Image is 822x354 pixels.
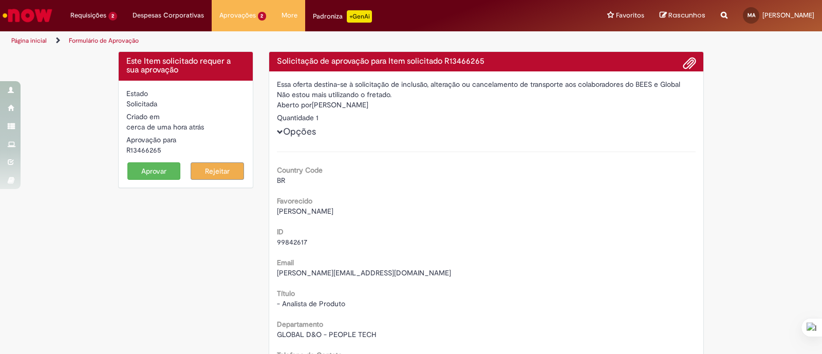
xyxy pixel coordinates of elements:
[108,12,117,21] span: 2
[11,36,47,45] a: Página inicial
[69,36,139,45] a: Formulário de Aprovação
[277,89,696,100] div: Não estou mais utilizando o fretado.
[126,122,245,132] div: 01/09/2025 08:33:06
[127,162,181,180] button: Aprovar
[191,162,244,180] button: Rejeitar
[277,165,323,175] b: Country Code
[126,111,160,122] label: Criado em
[133,10,204,21] span: Despesas Corporativas
[277,207,333,216] span: [PERSON_NAME]
[748,12,755,18] span: MA
[277,289,295,298] b: Título
[219,10,256,21] span: Aprovações
[762,11,814,20] span: [PERSON_NAME]
[277,237,307,247] span: 99842617
[277,79,696,89] div: Essa oferta destina-se à solicitação de inclusão, alteração ou cancelamento de transporte aos col...
[277,196,312,206] b: Favorecido
[277,100,696,113] div: [PERSON_NAME]
[277,299,345,308] span: - Analista de Produto
[277,57,696,66] h4: Solicitação de aprovação para Item solicitado R13466265
[126,135,176,145] label: Aprovação para
[277,176,285,185] span: BR
[8,31,540,50] ul: Trilhas de página
[277,258,294,267] b: Email
[616,10,644,21] span: Favoritos
[126,145,245,155] div: R13466265
[347,10,372,23] p: +GenAi
[277,100,312,110] label: Aberto por
[70,10,106,21] span: Requisições
[126,88,148,99] label: Estado
[258,12,267,21] span: 2
[277,330,376,339] span: GLOBAL D&O - PEOPLE TECH
[277,320,323,329] b: Departamento
[1,5,54,26] img: ServiceNow
[668,10,705,20] span: Rascunhos
[277,268,451,277] span: [PERSON_NAME][EMAIL_ADDRESS][DOMAIN_NAME]
[313,10,372,23] div: Padroniza
[282,10,297,21] span: More
[126,99,245,109] div: Solicitada
[277,113,696,123] div: Quantidade 1
[126,57,245,75] h4: Este Item solicitado requer a sua aprovação
[126,122,204,132] time: 01/09/2025 08:33:06
[277,227,284,236] b: ID
[660,11,705,21] a: Rascunhos
[126,122,204,132] span: cerca de uma hora atrás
